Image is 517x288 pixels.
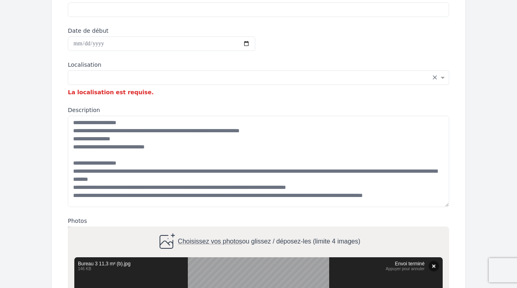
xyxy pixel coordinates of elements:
[68,61,449,69] label: Localisation
[68,88,449,96] div: La localisation est requise.
[157,232,360,252] div: ou glissez / déposez-les (limite 4 images)
[68,106,449,114] label: Description
[432,74,439,82] span: Clear all
[178,238,242,245] span: Choisissez vos photos
[68,27,255,35] label: Date de début
[68,217,449,225] label: Photos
